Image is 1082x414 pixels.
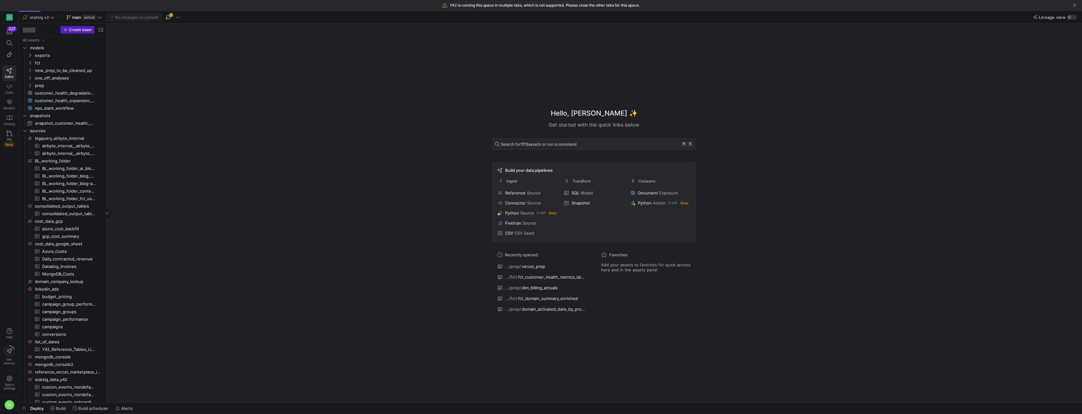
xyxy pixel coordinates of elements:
[21,225,103,232] div: Press SPACE to select this row.
[42,391,96,398] span: custom_events_nondefault_mex_query​​​​​​​​​
[21,323,103,330] a: campaigns​​​​​​​​​
[21,391,103,398] a: custom_events_nondefault_mex_query​​​​​​​​​
[21,285,103,293] div: Press SPACE to select this row.
[496,262,588,270] button: .../prep/vercel_prep
[21,346,103,353] a: Y42_Reference_Tables_List_of_dates​​​​​​​​​
[35,376,102,383] span: statsig_data_y42​​​​​​​​
[21,187,103,195] div: Press SPACE to select this row.
[21,157,103,165] a: BL_working_folder​​​​​​​​
[21,240,103,248] div: Press SPACE to select this row.
[21,119,103,127] a: snapshot_customer_health_metrics​​​​​​​
[21,172,103,180] a: BL_working_folder_blog_posts_with_authors​​​​​​​​​
[21,376,103,383] a: statsig_data_y42​​​​​​​​
[629,189,692,197] button: DocumentExposure
[60,26,94,34] button: Create asset
[72,15,81,20] span: main
[21,338,103,346] a: list_of_dates​​​​​​​​
[35,135,102,142] span: bigquery_airbyte_Internal​​​​​​​​
[35,338,102,346] span: list_of_dates​​​​​​​​
[47,403,69,414] button: Build
[113,403,136,414] button: Alerts
[3,128,16,150] a: PRsBeta
[21,232,103,240] div: Press SPACE to select this row.
[681,141,687,147] kbd: ⌘
[42,248,96,255] span: Azure_Costs​​​​​​​​​
[3,373,16,393] a: Spacesettings
[21,142,103,150] a: airbyte_internal__airbyte_tmp_sxu_OpportunityHistory​​​​​​​​​
[505,200,526,205] span: Connector
[505,190,526,195] span: Reference
[21,52,103,59] div: Press SPACE to select this row.
[35,59,102,67] span: fct
[548,210,557,215] span: Beta
[21,112,103,119] div: Press SPACE to select this row.
[42,263,96,270] span: Datadog_Invoices​​​​​​​​​
[21,59,103,67] div: Press SPACE to select this row.
[35,120,96,127] span: snapshot_customer_health_metrics​​​​​​​
[4,400,14,410] div: SK
[522,307,587,312] span: domain_activated_date_by_product
[3,343,16,368] button: Getstarted
[21,398,103,406] a: custom_events_onboarding_path​​​​​​​​​
[496,294,588,302] button: .../fct/fct_domain_summary_enriched
[6,14,13,20] div: S
[21,82,103,89] div: Press SPACE to select this row.
[21,346,103,353] div: Press SPACE to select this row.
[42,270,96,278] span: MongoDB_Costs​​​​​​​​​
[3,112,16,128] a: Catalog
[21,308,103,315] a: campaign_groups​​​​​​​​​
[35,74,102,82] span: one_off_analyses
[21,89,103,97] div: Press SPACE to select this row.
[21,104,103,112] div: Press SPACE to select this row.
[23,38,39,42] div: All assets
[42,255,96,263] span: Daily_contracted_revenue​​​​​​​​​
[21,263,103,270] div: Press SPACE to select this row.
[35,368,102,376] span: reference_vercel_marketplace_installs​​​​​​​​
[659,190,678,195] span: Exposure
[21,134,103,142] div: Press SPACE to select this row.
[21,202,103,210] div: Press SPACE to select this row.
[1039,15,1066,20] span: Lineage view
[520,210,534,215] span: Source
[21,255,103,263] div: Press SPACE to select this row.
[3,12,16,23] a: S
[492,139,696,150] button: Search for173assets or run a command⌘k
[3,81,16,97] a: Code
[35,218,102,225] span: cost_data_gcp​​​​​​​​
[21,142,103,150] div: Press SPACE to select this row.
[21,285,103,293] a: linkedin_ads​​​​​​​​
[450,3,640,8] span: Y42 is running this space in multiple tabs, which is not supported. Please close the other tabs f...
[21,278,103,285] a: domain_company_lookup​​​​​​​​
[21,368,103,376] div: Press SPACE to select this row.
[30,112,102,119] span: snapshots
[21,180,103,187] a: BL_working_folder_blog-author-emails​​​​​​​​​
[42,346,96,353] span: Y42_Reference_Tables_List_of_dates​​​​​​​​​
[82,15,96,20] span: default
[35,353,102,361] span: mongodb_console​​​​​​​​
[3,383,15,390] span: Space settings
[42,308,96,315] span: campaign_groups​​​​​​​​​
[21,308,103,315] div: Press SPACE to select this row.
[3,97,16,112] a: Monitor
[21,36,103,44] div: Press SPACE to select this row.
[21,97,103,104] div: Press SPACE to select this row.
[21,74,103,82] div: Press SPACE to select this row.
[496,305,588,313] button: .../prep/domain_activated_date_by_product
[42,301,96,308] span: campaign_group_performance​​​​​​​​​
[505,307,521,312] span: .../prep/
[537,211,546,215] span: 0 left
[680,200,689,205] span: Beta
[21,278,103,285] div: Press SPACE to select this row.
[21,383,103,391] div: Press SPACE to select this row.
[21,97,103,104] a: customer_health_expansion_slack_workflow​​​​​
[35,52,102,59] span: exports
[5,90,13,94] span: Code
[65,13,103,21] button: maindefault
[21,323,103,330] div: Press SPACE to select this row.
[21,187,103,195] a: BL_working_folder_content_posts_with_authors​​​​​​​​​
[21,398,103,406] div: Press SPACE to select this row.
[551,108,638,118] h1: Hello, [PERSON_NAME] ✨
[21,165,103,172] div: Press SPACE to select this row.
[42,180,96,187] span: BL_working_folder_blog-author-emails​​​​​​​​​
[42,331,96,338] span: conversions​​​​​​​​​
